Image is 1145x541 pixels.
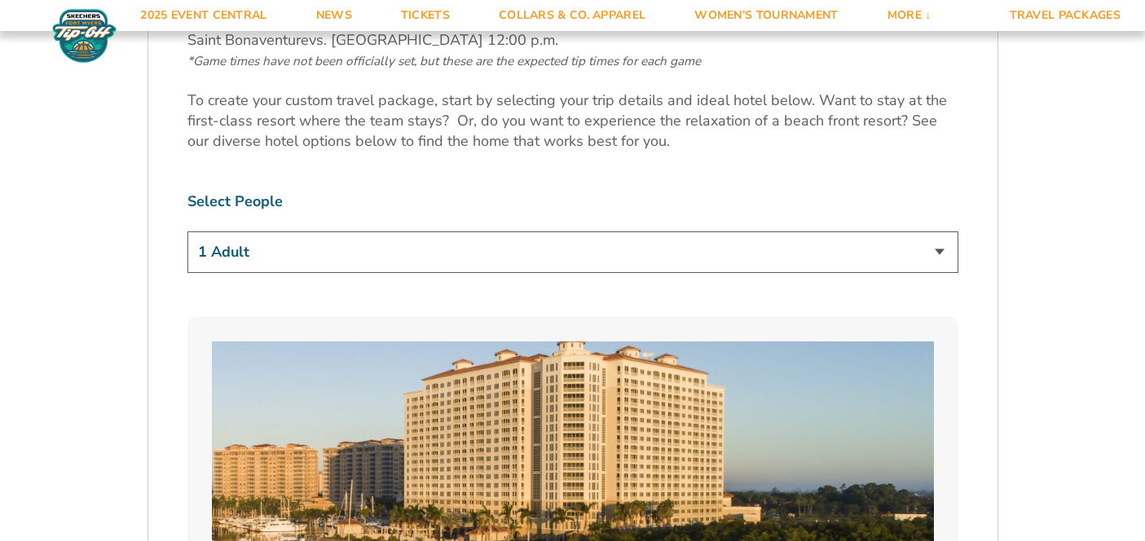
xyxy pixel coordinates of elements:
[187,30,701,70] span: [GEOGRAPHIC_DATA] 12:00 p.m.
[49,8,120,64] img: Fort Myers Tip-Off
[187,53,701,69] span: *Game times have not been officially set, but these are the expected tip times for each game
[187,90,958,152] p: To create your custom travel package, start by selecting your trip details and ideal hotel below....
[187,191,958,212] label: Select People
[309,30,327,50] span: vs.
